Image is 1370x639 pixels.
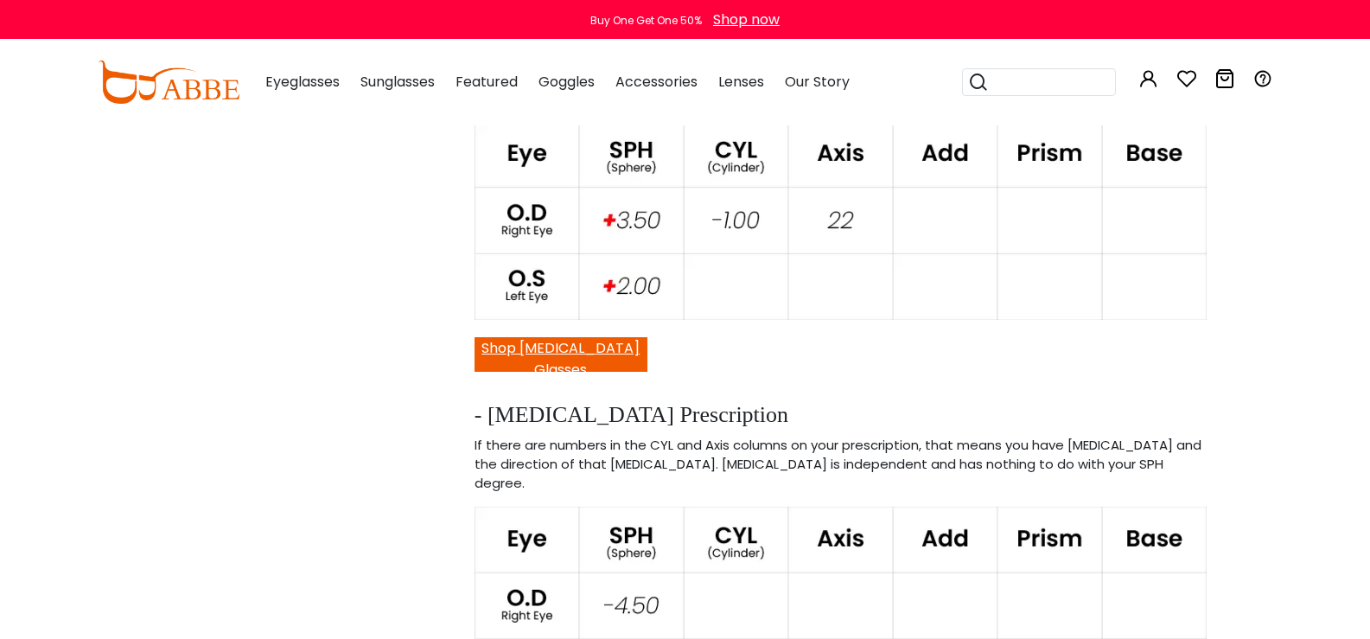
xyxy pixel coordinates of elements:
span: Lenses [718,72,764,92]
div: Buy One Get One 50% [590,13,702,29]
p: If there are numbers in the CYL and Axis columns on your prescription, that means you have [MEDIC... [475,436,1208,493]
img: farsighted prescription [475,121,1208,320]
span: Accessories [615,72,698,92]
img: abbeglasses.com [98,61,239,104]
h2: - [MEDICAL_DATA] Prescription [475,403,1208,427]
a: Shop [MEDICAL_DATA] Glasses [475,360,647,380]
span: Goggles [538,72,595,92]
div: Shop now [713,9,780,30]
span: Eyeglasses [265,72,340,92]
button: Shop [MEDICAL_DATA] Glasses [475,337,647,372]
span: Our Story [785,72,850,92]
a: Shop now [704,10,780,29]
span: Featured [456,72,518,92]
span: Sunglasses [360,72,435,92]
